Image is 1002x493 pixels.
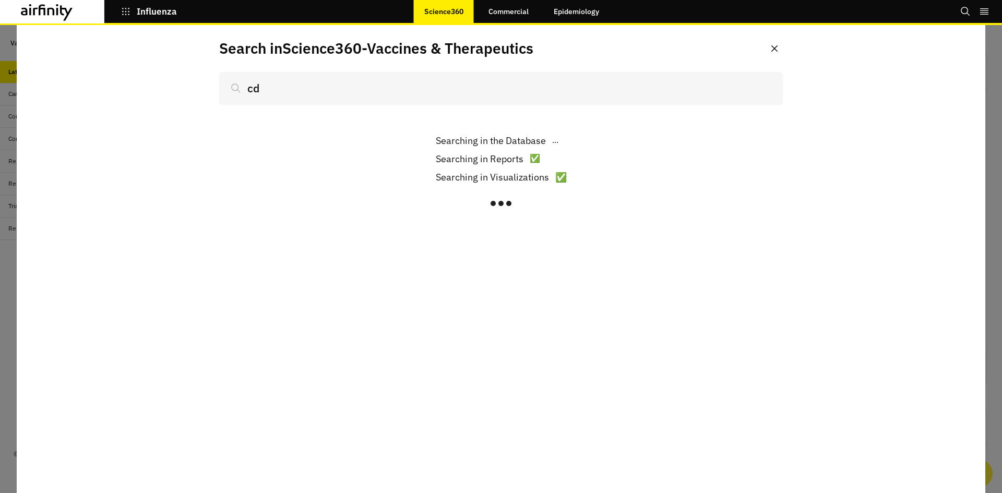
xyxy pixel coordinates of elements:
button: Close [766,40,783,57]
button: Search [960,3,971,20]
button: Influenza [121,3,177,20]
div: ✅ [436,170,567,184]
p: Search in Science360 - Vaccines & Therapeutics [219,38,533,59]
div: ... [436,134,558,148]
p: Searching in the Database [436,134,546,148]
p: Searching in Visualizations [436,170,549,184]
p: Science360 [424,7,463,16]
input: Search... [219,72,783,104]
div: ✅ [436,152,540,166]
p: Searching in Reports [436,152,523,166]
p: Influenza [137,7,177,16]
